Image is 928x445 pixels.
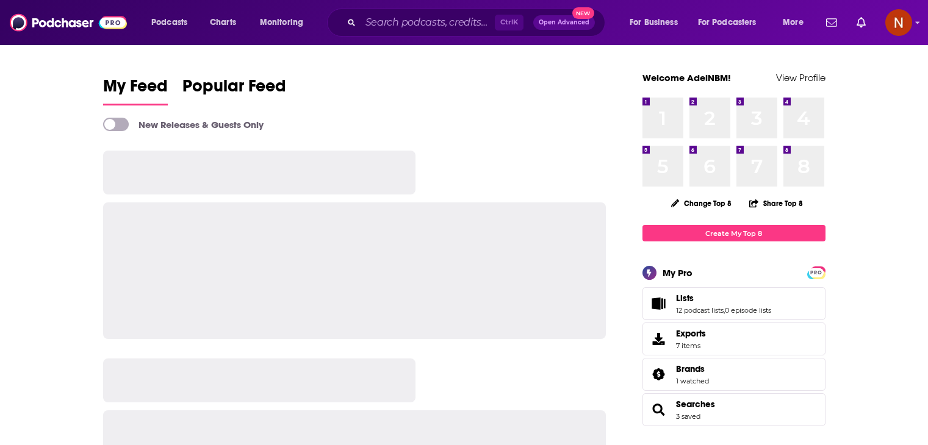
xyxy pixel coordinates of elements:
[663,267,692,279] div: My Pro
[539,20,589,26] span: Open Advanced
[647,330,671,347] span: Exports
[724,306,725,315] span: ,
[495,15,523,30] span: Ctrl K
[151,14,187,31] span: Podcasts
[630,14,678,31] span: For Business
[182,76,286,105] a: Popular Feed
[885,9,912,36] span: Logged in as AdelNBM
[821,12,842,33] a: Show notifications dropdown
[774,13,819,32] button: open menu
[339,9,617,37] div: Search podcasts, credits, & more...
[103,118,264,131] a: New Releases & Guests Only
[885,9,912,36] button: Show profile menu
[260,14,303,31] span: Monitoring
[664,196,739,211] button: Change Top 8
[182,76,286,104] span: Popular Feed
[676,412,700,421] a: 3 saved
[676,293,694,304] span: Lists
[783,14,804,31] span: More
[690,13,774,32] button: open menu
[572,7,594,19] span: New
[642,358,825,391] span: Brands
[809,268,824,277] span: PRO
[647,401,671,418] a: Searches
[676,328,706,339] span: Exports
[676,293,771,304] a: Lists
[103,76,168,105] a: My Feed
[852,12,871,33] a: Show notifications dropdown
[809,268,824,277] a: PRO
[642,322,825,355] a: Exports
[621,13,693,32] button: open menu
[642,225,825,241] a: Create My Top 8
[749,191,804,215] button: Share Top 8
[725,306,771,315] a: 0 episode lists
[202,13,243,32] a: Charts
[361,13,495,32] input: Search podcasts, credits, & more...
[676,341,706,350] span: 7 items
[143,13,203,32] button: open menu
[103,76,168,104] span: My Feed
[676,399,715,410] a: Searches
[647,366,671,383] a: Brands
[251,13,319,32] button: open menu
[647,295,671,312] a: Lists
[676,306,724,315] a: 12 podcast lists
[533,15,595,30] button: Open AdvancedNew
[210,14,236,31] span: Charts
[642,287,825,320] span: Lists
[676,363,705,374] span: Brands
[676,363,709,374] a: Brands
[698,14,757,31] span: For Podcasters
[776,72,825,84] a: View Profile
[10,11,127,34] img: Podchaser - Follow, Share and Rate Podcasts
[885,9,912,36] img: User Profile
[642,72,731,84] a: Welcome AdelNBM!
[642,393,825,426] span: Searches
[676,377,709,385] a: 1 watched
